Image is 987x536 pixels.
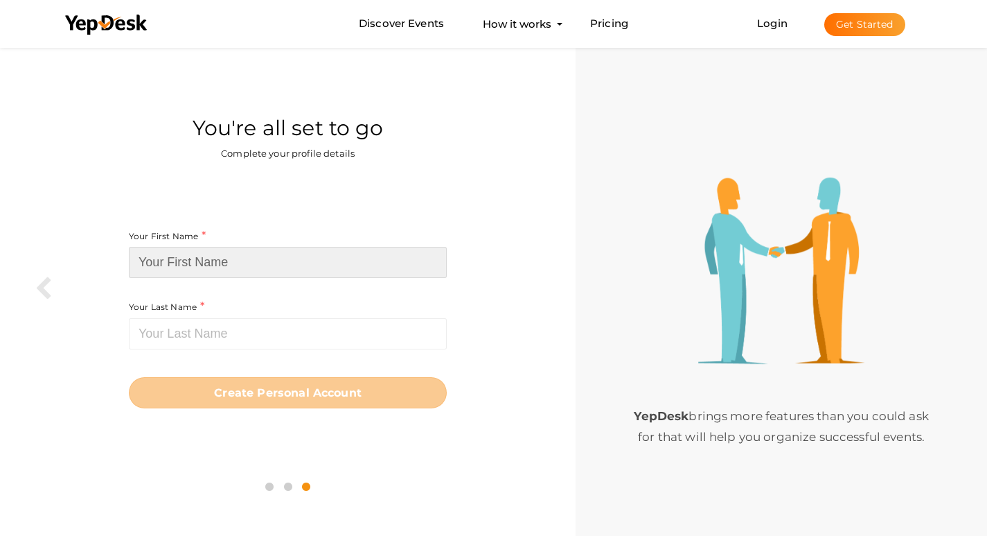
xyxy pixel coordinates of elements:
span: brings more features than you could ask for that will help you organize successful events. [634,409,928,444]
label: You're all set to go [193,114,384,144]
img: step3-illustration.png [698,178,864,365]
a: Discover Events [359,11,444,37]
button: Create Personal Account [129,377,447,408]
label: Your Last Name [129,299,204,315]
label: Complete your profile details [221,147,355,160]
button: Get Started [824,13,905,36]
input: Your Last Name [129,318,447,349]
label: Your First Name [129,228,206,244]
button: How it works [479,11,555,37]
input: Your First Name [129,247,447,278]
a: Login [757,17,788,30]
b: Create Personal Account [214,386,362,399]
a: Pricing [590,11,628,37]
b: YepDesk [634,409,688,423]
